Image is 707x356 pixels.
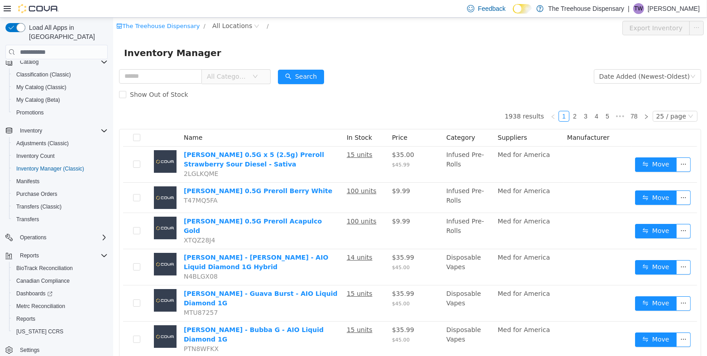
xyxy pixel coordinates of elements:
span: Load All Apps in [GEOGRAPHIC_DATA] [25,23,108,41]
a: Settings [16,345,43,356]
li: 1938 results [392,93,431,104]
span: Settings [16,344,108,356]
span: Suppliers [385,116,414,123]
a: Reports [13,313,39,324]
a: Inventory Count [13,151,58,161]
button: BioTrack Reconciliation [9,262,111,275]
button: Inventory [16,125,46,136]
li: 2 [456,93,467,104]
img: Jeeter - Autumn Haze - AIO Liquid Diamond 1G Hybrid placeholder [41,235,63,258]
li: 78 [514,93,528,104]
p: The Treehouse Dispensary [548,3,624,14]
a: [PERSON_NAME] - Bubba G - AIO Liquid Diamond 1G [71,309,210,325]
a: 2 [457,94,467,104]
span: BioTrack Reconciliation [13,263,108,274]
button: Manifests [9,175,111,188]
li: Previous Page [435,93,445,104]
button: Export Inventory [509,3,577,18]
span: $45.99 [279,144,296,150]
td: Disposable Vapes [330,304,381,340]
i: icon: down [577,56,583,62]
button: Catalog [16,57,42,67]
button: My Catalog (Classic) [9,81,111,94]
span: Classification (Classic) [16,71,71,78]
span: $35.99 [279,309,301,316]
span: Washington CCRS [13,326,108,337]
span: My Catalog (Classic) [13,82,108,93]
span: XTQZ28J4 [71,219,102,226]
span: Show Out of Stock [13,73,79,81]
span: Feedback [478,4,506,13]
span: TW [635,3,643,14]
span: Inventory Manager (Classic) [16,165,84,172]
a: 5 [489,94,499,104]
span: Transfers (Classic) [13,201,108,212]
span: Inventory Count [13,151,108,161]
button: icon: swapMove [522,279,564,293]
button: icon: ellipsis [563,173,578,187]
button: Operations [2,231,111,244]
span: All Categories [94,54,135,63]
span: Med for America [385,272,437,280]
button: Inventory Manager (Classic) [9,162,111,175]
button: icon: swapMove [522,140,564,154]
a: Adjustments (Classic) [13,138,72,149]
span: T47MQ5FA [71,179,105,186]
i: icon: down [139,56,145,62]
button: icon: swapMove [522,206,564,221]
a: [PERSON_NAME] - Guava Burst - AIO Liquid Diamond 1G [71,272,225,289]
span: Promotions [16,109,44,116]
span: Canadian Compliance [16,277,70,285]
li: 1 [445,93,456,104]
span: Manufacturer [454,116,497,123]
span: Catalog [20,58,38,66]
a: 4 [478,94,488,104]
span: Med for America [385,170,437,177]
a: Inventory Manager (Classic) [13,163,88,174]
span: Category [333,116,362,123]
a: [PERSON_NAME] 0.5G x 5 (2.5g) Preroll Strawberry Sour Diesel - Sativa [71,133,211,150]
span: Adjustments (Classic) [16,140,69,147]
button: icon: ellipsis [576,3,591,18]
span: Adjustments (Classic) [13,138,108,149]
div: Tina Wilkins [633,3,644,14]
button: Transfers [9,213,111,226]
span: My Catalog (Beta) [16,96,60,104]
a: [US_STATE] CCRS [13,326,67,337]
a: Manifests [13,176,43,187]
span: Inventory Manager [11,28,114,43]
span: Operations [16,232,108,243]
span: In Stock [234,116,259,123]
p: [PERSON_NAME] [648,3,700,14]
span: ••• [500,93,514,104]
span: Operations [20,234,47,241]
span: Transfers (Classic) [16,203,62,210]
span: Reports [20,252,39,259]
span: PTN8WFKX [71,328,105,335]
button: Canadian Compliance [9,275,111,287]
button: Inventory [2,124,111,137]
td: Infused Pre-Rolls [330,195,381,232]
span: 2LGLKQME [71,152,105,160]
button: Purchase Orders [9,188,111,200]
span: Med for America [385,236,437,243]
a: My Catalog (Classic) [13,82,70,93]
span: $45.00 [279,283,296,289]
button: Classification (Classic) [9,68,111,81]
a: 1 [446,94,456,104]
span: $9.99 [279,200,297,207]
a: Transfers [13,214,43,225]
a: Transfers (Classic) [13,201,65,212]
a: Classification (Classic) [13,69,75,80]
button: Reports [9,313,111,325]
span: Manifests [13,176,108,187]
td: Infused Pre-Rolls [330,165,381,195]
span: $45.00 [279,247,296,253]
u: 100 units [234,170,263,177]
img: Jeeter 0.5G x 5 (2.5g) Preroll Strawberry Sour Diesel - Sativa placeholder [41,133,63,155]
span: My Catalog (Beta) [13,95,108,105]
span: Canadian Compliance [13,275,108,286]
span: Promotions [13,107,108,118]
span: $45.00 [279,319,296,325]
